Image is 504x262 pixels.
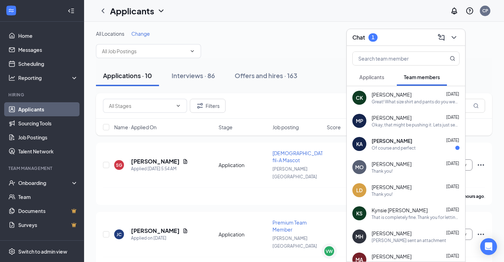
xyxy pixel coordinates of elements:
div: JC [117,232,122,237]
a: Team [18,190,78,204]
div: Open Intercom Messenger [480,238,497,255]
span: [PERSON_NAME] [372,253,412,260]
svg: Collapse [68,7,75,14]
h5: [PERSON_NAME] [131,227,180,235]
span: [PERSON_NAME][GEOGRAPHIC_DATA] [272,236,317,249]
div: KS [356,210,363,217]
div: MH [355,233,363,240]
a: Messages [18,43,78,57]
h5: [PERSON_NAME] [131,158,180,165]
button: ChevronDown [448,32,460,43]
div: LD [356,187,363,194]
svg: Ellipses [477,230,485,239]
div: Applied on [DATE] [131,235,188,242]
div: Team Management [8,165,77,171]
a: Talent Network [18,144,78,158]
span: [DEMOGRAPHIC_DATA]-fil-A Mascot [272,150,330,163]
span: [DATE] [446,115,459,120]
div: Applied [DATE] 5:54 AM [131,165,188,172]
span: Change [131,30,150,37]
span: [DATE] [446,230,459,235]
div: Okay, that might be pushing it. Lets just see how everything goes with the time that you have. [372,122,460,128]
span: [PERSON_NAME] [372,137,412,144]
svg: Document [182,228,188,234]
div: CP [482,8,488,14]
span: Premium Team Member [272,219,307,233]
button: Filter Filters [190,99,226,113]
span: [DATE] [446,207,459,212]
h3: Chat [352,34,365,41]
span: [DATE] [446,138,459,143]
div: [PERSON_NAME] sent an attachment [372,237,446,243]
div: Interviews · 86 [172,71,215,80]
span: [PERSON_NAME] [372,114,412,121]
div: MO [355,164,364,171]
span: [PERSON_NAME] [372,230,412,237]
svg: Ellipses [477,161,485,169]
span: Job posting [272,124,299,131]
svg: Analysis [8,74,15,81]
span: [DATE] [446,253,459,258]
div: Applications · 10 [103,71,152,80]
span: [PERSON_NAME][GEOGRAPHIC_DATA] [272,166,317,179]
span: [DATE] [446,161,459,166]
span: [PERSON_NAME] [372,160,412,167]
h1: Applicants [110,5,154,17]
svg: MagnifyingGlass [450,56,455,61]
a: Home [18,29,78,43]
svg: ComposeMessage [437,33,446,42]
svg: QuestionInfo [465,7,474,15]
span: [DATE] [446,91,459,97]
svg: ChevronLeft [99,7,107,15]
span: [PERSON_NAME] [372,91,412,98]
div: Onboarding [18,179,72,186]
div: KA [356,140,363,147]
a: SurveysCrown [18,218,78,232]
button: ComposeMessage [436,32,447,43]
span: Stage [219,124,233,131]
div: 1 [372,34,374,40]
svg: UserCheck [8,179,15,186]
span: Score [327,124,341,131]
a: DocumentsCrown [18,204,78,218]
b: 3 hours ago [461,194,484,199]
div: Switch to admin view [18,248,67,255]
div: Application [219,161,269,168]
a: Job Postings [18,130,78,144]
a: Scheduling [18,57,78,71]
span: Kynsie [PERSON_NAME] [372,207,428,214]
svg: Filter [196,102,204,110]
span: Team members [404,74,440,80]
input: Search team member [353,52,436,65]
span: Name · Applied On [114,124,157,131]
svg: ChevronDown [450,33,458,42]
svg: ChevronDown [175,103,181,109]
div: Reporting [18,74,78,81]
div: Hiring [8,92,77,98]
div: SG [116,162,122,168]
div: That is completely fine. Thank you for letting me know. Please return your uniform when you get t... [372,214,460,220]
div: Thank you! [372,191,393,197]
div: VW [326,248,333,254]
svg: Notifications [450,7,458,15]
input: All Job Postings [102,47,187,55]
svg: Document [182,159,188,164]
svg: MagnifyingGlass [473,103,479,109]
div: Application [219,231,269,238]
svg: WorkstreamLogo [8,7,15,14]
div: Great! What size shirt and pants do you wear?? You should be receiving an email invite to fill ou... [372,99,460,105]
div: Offers and hires · 163 [235,71,297,80]
svg: ChevronDown [157,7,165,15]
div: Thank you! [372,168,393,174]
svg: ChevronDown [189,48,195,54]
svg: Settings [8,248,15,255]
div: Of course and perfect [372,145,416,151]
a: Sourcing Tools [18,116,78,130]
span: [DATE] [446,184,459,189]
span: [PERSON_NAME] [372,184,412,191]
span: All Locations [96,30,124,37]
span: Applicants [359,74,384,80]
input: All Stages [109,102,173,110]
a: Applicants [18,102,78,116]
